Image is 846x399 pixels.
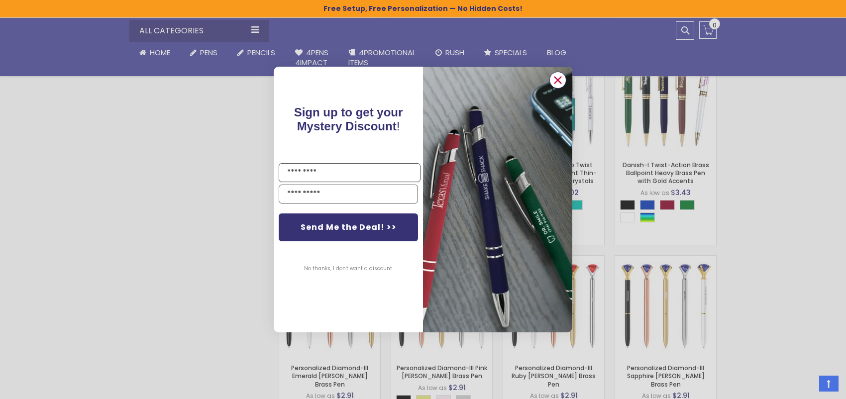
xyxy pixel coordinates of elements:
[294,105,403,133] span: !
[294,105,403,133] span: Sign up to get your Mystery Discount
[549,72,566,89] button: Close dialog
[423,67,572,332] img: pop-up-image
[299,256,398,281] button: No thanks, I don't want a discount.
[764,372,846,399] iframe: Google Customer Reviews
[279,213,418,241] button: Send Me the Deal! >>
